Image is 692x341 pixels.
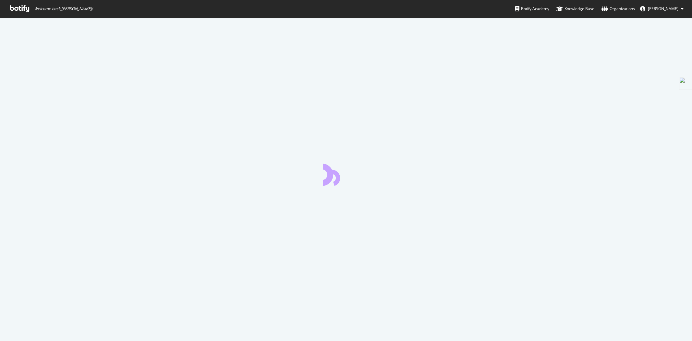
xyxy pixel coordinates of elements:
button: [PERSON_NAME] [635,4,689,14]
img: side-widget.svg [679,77,692,90]
div: Organizations [601,6,635,12]
div: Botify Academy [515,6,549,12]
span: Welcome back, [PERSON_NAME] ! [34,6,93,11]
span: Matthew Edgar [648,6,678,11]
div: animation [323,162,370,186]
div: Knowledge Base [556,6,594,12]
